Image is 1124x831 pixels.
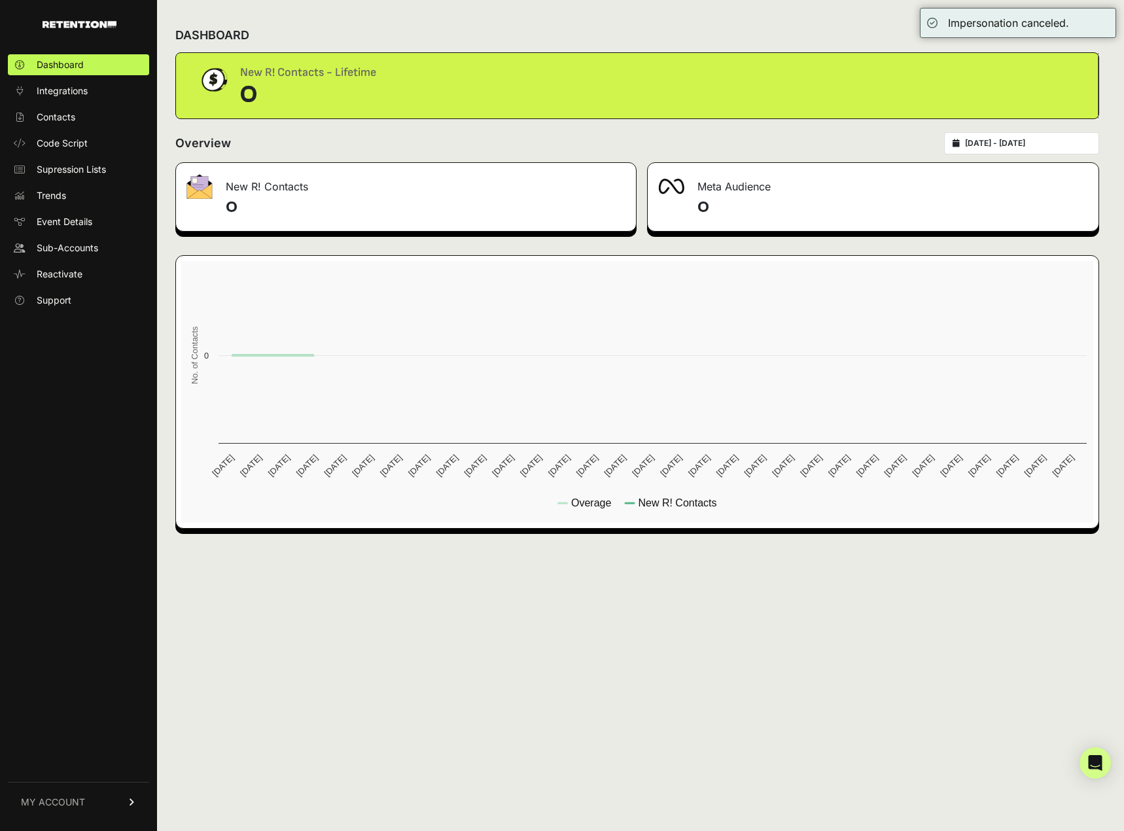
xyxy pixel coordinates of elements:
h2: Overview [175,134,231,152]
span: Trends [37,189,66,202]
span: MY ACCOUNT [21,796,85,809]
text: [DATE] [490,453,516,478]
text: [DATE] [798,453,824,478]
a: Reactivate [8,264,149,285]
a: Support [8,290,149,311]
text: [DATE] [546,453,572,478]
text: [DATE] [350,453,376,478]
div: Meta Audience [648,163,1098,202]
text: [DATE] [266,453,292,478]
span: Code Script [37,137,88,150]
text: [DATE] [518,453,544,478]
span: Integrations [37,84,88,97]
img: fa-meta-2f981b61bb99beabf952f7030308934f19ce035c18b003e963880cc3fabeebb7.png [658,179,684,194]
text: [DATE] [826,453,852,478]
text: [DATE] [994,453,1020,478]
text: [DATE] [658,453,684,478]
text: [DATE] [630,453,656,478]
a: Contacts [8,107,149,128]
div: New R! Contacts [176,163,636,202]
a: Trends [8,185,149,206]
span: Dashboard [37,58,84,71]
img: Retention.com [43,21,116,28]
text: [DATE] [378,453,404,478]
text: [DATE] [770,453,796,478]
text: [DATE] [294,453,320,478]
text: [DATE] [574,453,600,478]
text: Overage [571,497,611,508]
text: [DATE] [238,453,264,478]
text: No. of Contacts [190,327,200,384]
h4: 0 [226,197,625,218]
text: [DATE] [322,453,347,478]
a: Event Details [8,211,149,232]
h2: DASHBOARD [175,26,249,44]
text: [DATE] [910,453,936,478]
text: [DATE] [686,453,712,478]
text: [DATE] [603,453,628,478]
text: [DATE] [966,453,992,478]
div: Impersonation canceled. [948,15,1069,31]
span: Sub-Accounts [37,241,98,255]
span: Contacts [37,111,75,124]
a: Sub-Accounts [8,238,149,258]
img: dollar-coin-05c43ed7efb7bc0c12610022525b4bbbb207c7efeef5aecc26f025e68dcafac9.png [197,63,230,96]
h4: 0 [697,197,1088,218]
text: New R! Contacts [638,497,716,508]
text: [DATE] [1050,453,1076,478]
text: [DATE] [714,453,740,478]
div: 0 [240,82,376,108]
a: Integrations [8,80,149,101]
text: [DATE] [743,453,768,478]
text: [DATE] [463,453,488,478]
span: Support [37,294,71,307]
text: [DATE] [938,453,964,478]
span: Event Details [37,215,92,228]
span: Reactivate [37,268,82,281]
text: [DATE] [406,453,432,478]
div: New R! Contacts - Lifetime [240,63,376,82]
a: Code Script [8,133,149,154]
text: [DATE] [883,453,908,478]
text: [DATE] [854,453,880,478]
a: MY ACCOUNT [8,782,149,822]
text: [DATE] [434,453,460,478]
text: 0 [204,351,209,361]
span: Supression Lists [37,163,106,176]
text: [DATE] [210,453,236,478]
a: Dashboard [8,54,149,75]
img: fa-envelope-19ae18322b30453b285274b1b8af3d052b27d846a4fbe8435d1a52b978f639a2.png [186,174,213,199]
text: [DATE] [1023,453,1048,478]
div: Open Intercom Messenger [1080,747,1111,779]
a: Supression Lists [8,159,149,180]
